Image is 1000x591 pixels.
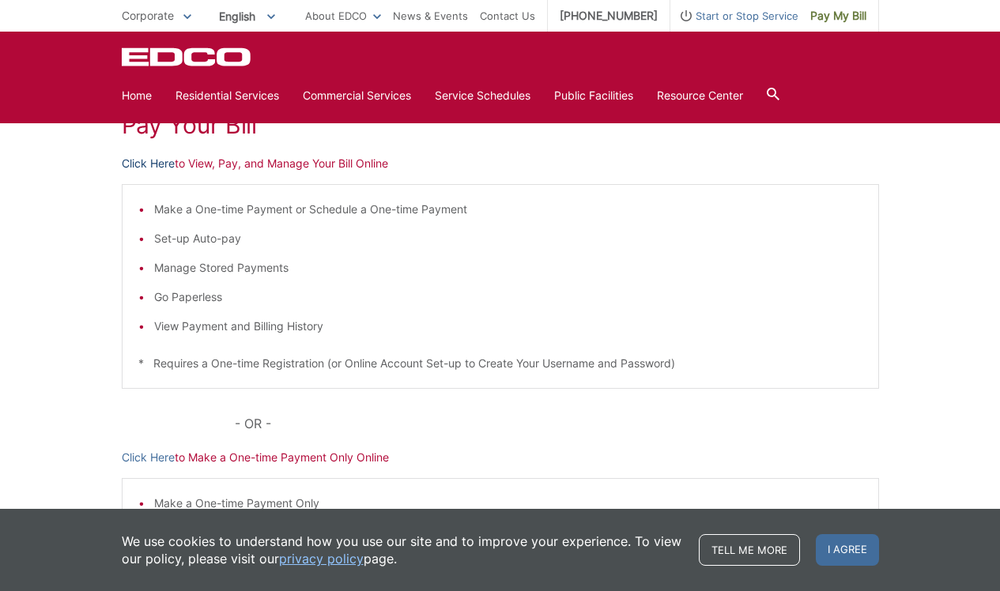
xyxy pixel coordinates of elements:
a: Tell me more [699,534,800,566]
a: Resource Center [657,87,743,104]
a: Click Here [122,449,175,466]
a: News & Events [393,7,468,24]
a: Contact Us [480,7,535,24]
span: I agree [816,534,879,566]
a: Service Schedules [435,87,530,104]
p: * Requires a One-time Registration (or Online Account Set-up to Create Your Username and Password) [138,355,862,372]
a: Residential Services [175,87,279,104]
a: Commercial Services [303,87,411,104]
p: We use cookies to understand how you use our site and to improve your experience. To view our pol... [122,533,683,567]
li: View Payment and Billing History [154,318,862,335]
a: Click Here [122,155,175,172]
li: Make a One-time Payment or Schedule a One-time Payment [154,201,862,218]
li: Make a One-time Payment Only [154,495,862,512]
p: to Make a One-time Payment Only Online [122,449,879,466]
a: Public Facilities [554,87,633,104]
li: Manage Stored Payments [154,259,862,277]
a: Home [122,87,152,104]
a: privacy policy [279,550,364,567]
p: - OR - [235,412,878,435]
span: English [207,3,287,29]
p: to View, Pay, and Manage Your Bill Online [122,155,879,172]
span: Corporate [122,9,174,22]
h1: Pay Your Bill [122,111,879,139]
li: Set-up Auto-pay [154,230,862,247]
span: Pay My Bill [810,7,866,24]
a: About EDCO [305,7,381,24]
li: Go Paperless [154,288,862,306]
a: EDCD logo. Return to the homepage. [122,47,253,66]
